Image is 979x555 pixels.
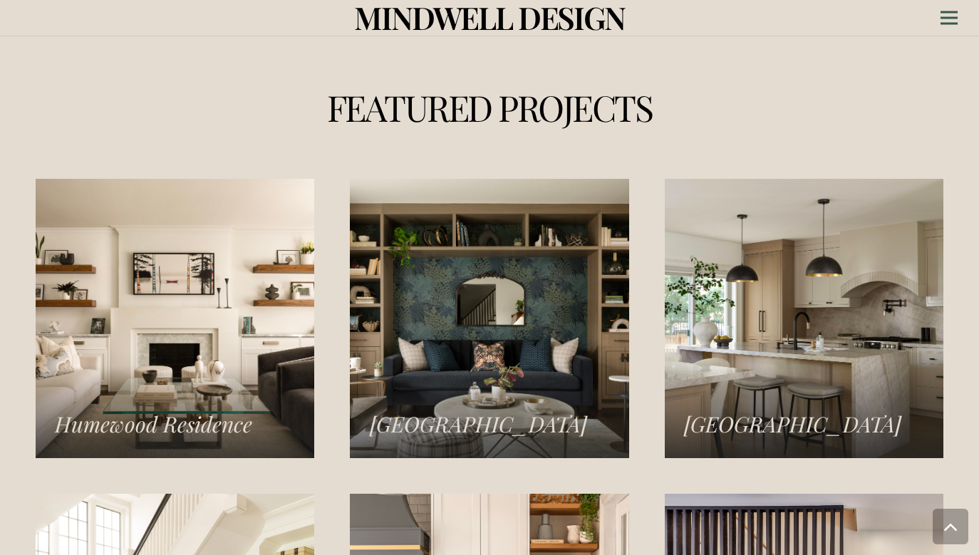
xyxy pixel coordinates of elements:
[36,179,314,457] a: Humewood Residence
[350,179,628,457] a: Islington Residence
[665,179,943,457] a: Norseman Heights Residence
[933,509,968,544] a: Back to top
[36,86,943,129] h1: Featured Projects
